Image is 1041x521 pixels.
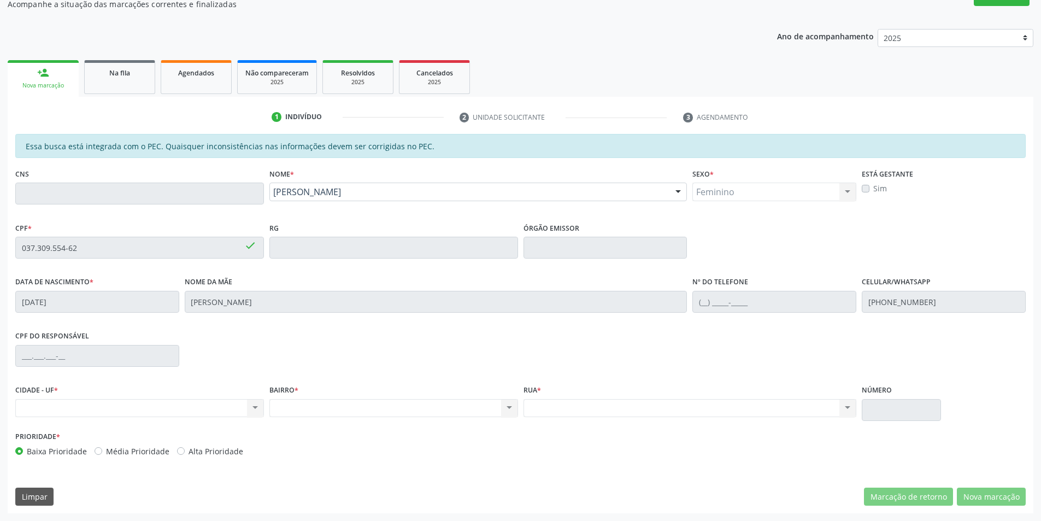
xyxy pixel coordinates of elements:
[269,382,298,399] label: BAIRRO
[15,166,29,183] label: CNS
[692,291,856,313] input: (__) _____-_____
[272,112,281,122] div: 1
[15,382,58,399] label: CIDADE - UF
[27,446,87,457] label: Baixa Prioridade
[244,239,256,251] span: done
[777,29,874,43] p: Ano de acompanhamento
[245,68,309,78] span: Não compareceram
[245,78,309,86] div: 2025
[692,274,748,291] label: Nº do Telefone
[862,291,1026,313] input: (__) _____-_____
[15,429,60,446] label: Prioridade
[862,274,931,291] label: Celular/WhatsApp
[178,68,214,78] span: Agendados
[341,68,375,78] span: Resolvidos
[109,68,130,78] span: Na fila
[15,81,71,90] div: Nova marcação
[269,166,294,183] label: Nome
[273,186,665,197] span: [PERSON_NAME]
[873,183,887,194] label: Sim
[862,166,913,183] label: Está gestante
[957,488,1026,506] button: Nova marcação
[331,78,385,86] div: 2025
[185,274,232,291] label: Nome da mãe
[285,112,322,122] div: Indivíduo
[106,446,169,457] label: Média Prioridade
[864,488,953,506] button: Marcação de retorno
[269,220,279,237] label: RG
[15,328,89,345] label: CPF do responsável
[862,382,892,399] label: Número
[407,78,462,86] div: 2025
[15,345,179,367] input: ___.___.___-__
[189,446,243,457] label: Alta Prioridade
[15,274,93,291] label: Data de nascimento
[692,166,714,183] label: Sexo
[416,68,453,78] span: Cancelados
[15,220,32,237] label: CPF
[37,67,49,79] div: person_add
[524,220,579,237] label: Órgão emissor
[524,382,541,399] label: Rua
[15,134,1026,158] div: Essa busca está integrada com o PEC. Quaisquer inconsistências nas informações devem ser corrigid...
[15,291,179,313] input: __/__/____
